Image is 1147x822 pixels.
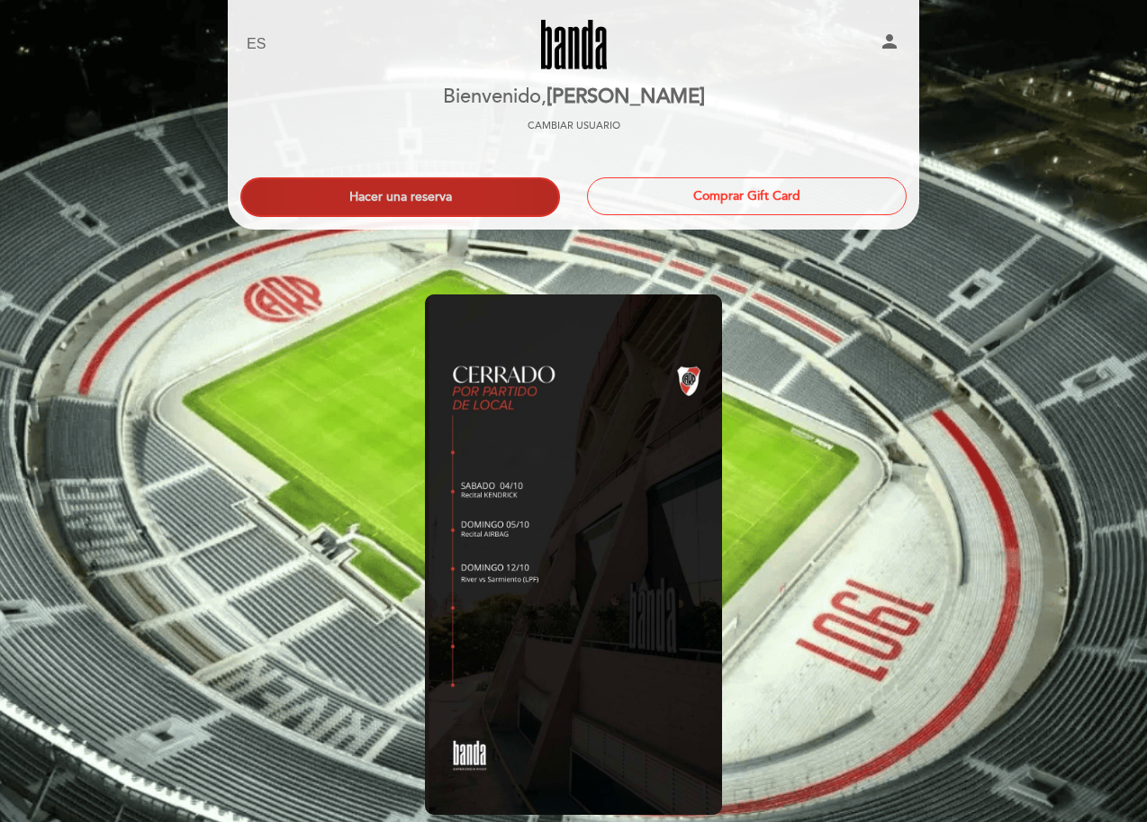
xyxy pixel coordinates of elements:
button: person [879,31,900,59]
button: Cambiar usuario [522,118,626,134]
a: Banda [461,20,686,69]
i: person [879,31,900,52]
button: Hacer una reserva [240,177,560,217]
span: [PERSON_NAME] [546,85,705,109]
img: banner_1758656229.jpeg [425,294,722,815]
h2: Bienvenido, [443,86,705,108]
button: Comprar Gift Card [587,177,907,215]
